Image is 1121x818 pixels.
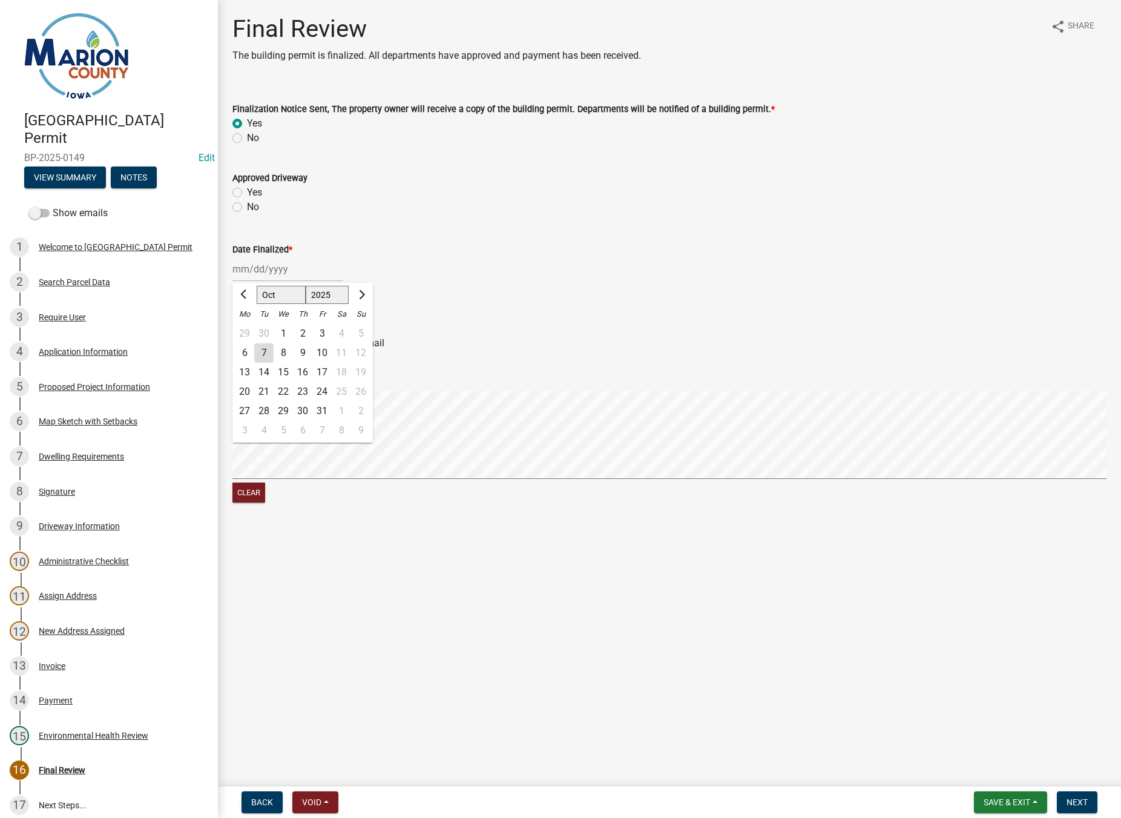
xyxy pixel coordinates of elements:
div: 11 [10,586,29,605]
span: BP-2025-0149 [24,152,194,163]
label: No [247,131,259,145]
div: 3 [312,324,332,343]
div: Monday, October 27, 2025 [235,401,254,421]
div: 7 [312,421,332,440]
div: Fr [312,305,332,324]
div: 24 [312,382,332,401]
div: 28 [254,401,274,421]
div: Tuesday, October 21, 2025 [254,382,274,401]
div: 6 [293,421,312,440]
div: 4 [254,421,274,440]
button: Save & Exit [974,791,1047,813]
div: 3 [235,421,254,440]
wm-modal-confirm: Edit Application Number [199,152,215,163]
div: Wednesday, November 5, 2025 [274,421,293,440]
div: Tuesday, October 28, 2025 [254,401,274,421]
label: Yes [247,185,262,200]
div: 17 [10,796,29,815]
div: Welcome to [GEOGRAPHIC_DATA] Permit [39,243,192,251]
div: 12 [10,621,29,641]
div: 7 [10,447,29,466]
button: Notes [111,167,157,188]
div: Sa [332,305,351,324]
wm-modal-confirm: Notes [111,173,157,183]
div: Friday, October 24, 2025 [312,382,332,401]
div: 16 [10,760,29,780]
p: The building permit is finalized. All departments have approved and payment has been received. [232,48,641,63]
div: Mo [235,305,254,324]
div: Thursday, October 9, 2025 [293,343,312,363]
span: Save & Exit [984,797,1030,807]
div: Wednesday, October 8, 2025 [274,343,293,363]
button: View Summary [24,167,106,188]
div: Monday, October 13, 2025 [235,363,254,382]
i: share [1051,19,1065,34]
label: No [247,200,259,214]
div: 29 [235,324,254,343]
button: Back [242,791,283,813]
div: 13 [235,363,254,382]
div: Map Sketch with Setbacks [39,417,137,426]
div: Tuesday, November 4, 2025 [254,421,274,440]
div: Payment [39,696,73,705]
select: Select year [306,286,349,304]
div: 1 [274,324,293,343]
div: Su [351,305,370,324]
img: Marion County, Iowa [24,13,129,99]
div: 31 [312,401,332,421]
div: 2 [293,324,312,343]
input: mm/dd/yyyy [232,257,343,282]
div: 9 [293,343,312,363]
div: 14 [10,691,29,710]
div: 27 [235,401,254,421]
div: 6 [10,412,29,431]
div: 5 [274,421,293,440]
div: Tuesday, October 14, 2025 [254,363,274,382]
div: 21 [254,382,274,401]
div: Thursday, October 23, 2025 [293,382,312,401]
select: Select month [257,286,306,304]
div: 8 [274,343,293,363]
div: Friday, October 17, 2025 [312,363,332,382]
span: Back [251,797,273,807]
button: Void [292,791,338,813]
div: 10 [10,552,29,571]
div: Dwelling Requirements [39,452,124,461]
div: 13 [10,656,29,676]
div: Require User [39,313,86,322]
div: Search Parcel Data [39,278,110,286]
div: 23 [293,382,312,401]
button: Next month [353,285,368,305]
div: 6 [235,343,254,363]
div: Final Review [39,766,85,774]
a: Edit [199,152,215,163]
label: Show emails [29,206,108,220]
div: Wednesday, October 1, 2025 [274,324,293,343]
h4: [GEOGRAPHIC_DATA] Permit [24,112,208,147]
div: 16 [293,363,312,382]
div: Driveway Information [39,522,120,530]
div: 15 [274,363,293,382]
label: Finalization Notice Sent, The property owner will receive a copy of the building permit. Departme... [232,105,775,114]
button: Clear [232,483,265,503]
div: Monday, October 20, 2025 [235,382,254,401]
span: Void [302,797,321,807]
div: 5 [10,377,29,397]
button: shareShare [1041,15,1104,38]
div: Monday, October 6, 2025 [235,343,254,363]
div: Tuesday, September 30, 2025 [254,324,274,343]
div: 17 [312,363,332,382]
div: Friday, October 31, 2025 [312,401,332,421]
div: Thursday, October 2, 2025 [293,324,312,343]
div: 4 [10,342,29,361]
div: Wednesday, October 29, 2025 [274,401,293,421]
div: 8 [10,482,29,501]
div: Thursday, October 16, 2025 [293,363,312,382]
div: Tuesday, October 7, 2025 [254,343,274,363]
label: Approved Driveway [232,174,307,183]
h1: Final Review [232,15,641,44]
div: Application Information [39,348,128,356]
div: 22 [274,382,293,401]
div: 30 [293,401,312,421]
div: 29 [274,401,293,421]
